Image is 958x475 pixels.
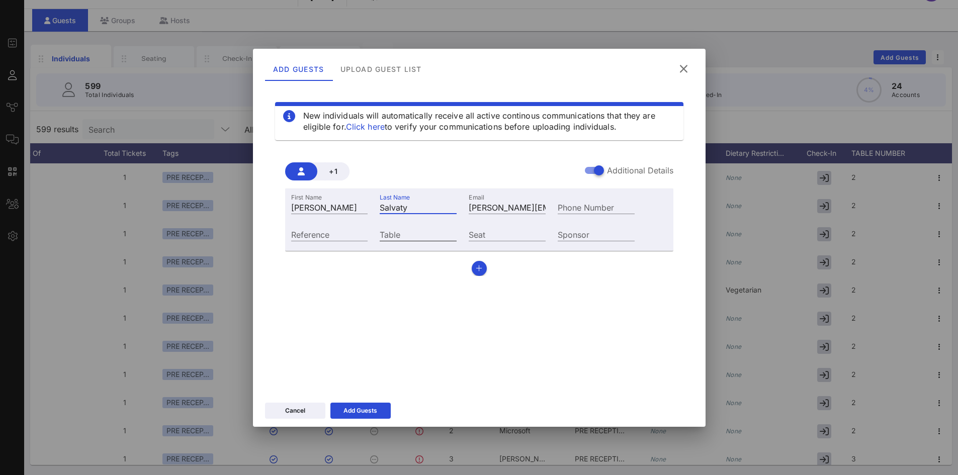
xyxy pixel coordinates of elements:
div: Add Guests [343,406,377,416]
button: +1 [317,162,350,180]
div: Add Guests [265,57,332,81]
label: First Name [291,194,322,201]
label: Last Name [380,194,410,201]
div: New individuals will automatically receive all active continous communications that they are elig... [303,110,675,132]
button: Cancel [265,403,325,419]
a: Click here [346,122,385,132]
div: Upload Guest List [332,57,429,81]
input: Last Name [380,201,457,214]
div: Cancel [285,406,305,416]
label: Additional Details [607,165,673,175]
button: Add Guests [330,403,391,419]
label: Email [469,194,484,201]
span: +1 [325,167,341,175]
